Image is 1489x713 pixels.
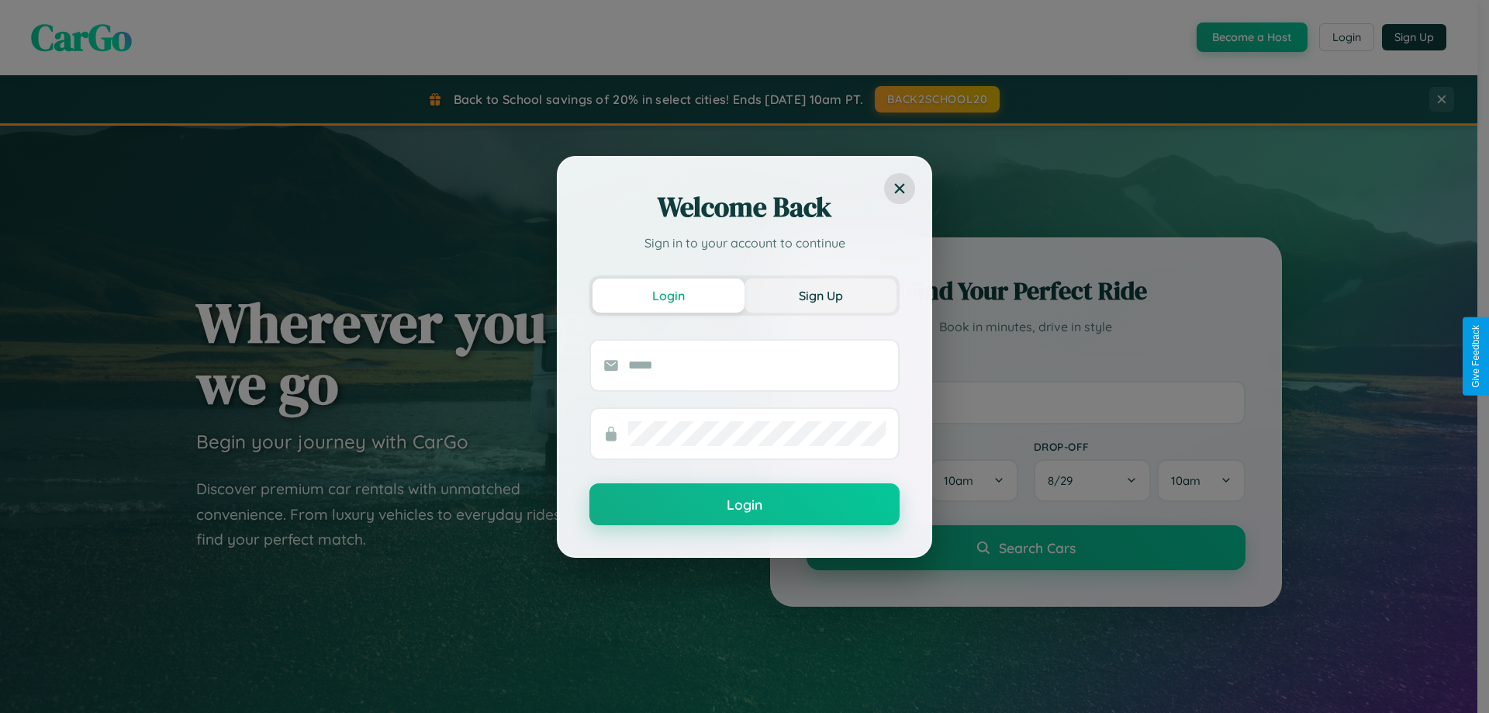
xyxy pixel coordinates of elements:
[744,279,897,313] button: Sign Up
[589,189,900,226] h2: Welcome Back
[592,279,744,313] button: Login
[1470,325,1481,388] div: Give Feedback
[589,234,900,252] p: Sign in to your account to continue
[589,483,900,525] button: Login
